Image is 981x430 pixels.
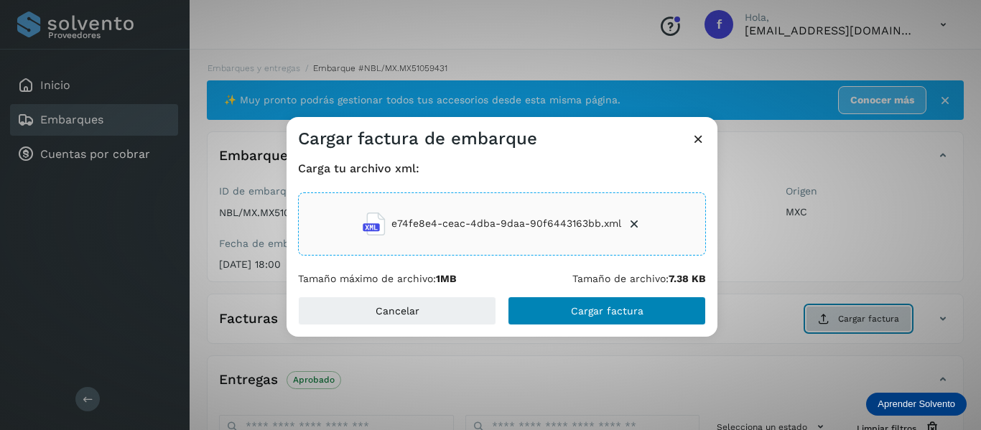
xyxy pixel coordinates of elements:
[298,296,496,325] button: Cancelar
[508,296,706,325] button: Cargar factura
[391,216,621,231] span: e74fe8e4-ceac-4dba-9daa-90f6443163bb.xml
[436,273,457,284] b: 1MB
[878,398,955,410] p: Aprender Solvento
[572,273,706,285] p: Tamaño de archivo:
[669,273,706,284] b: 7.38 KB
[571,306,643,316] span: Cargar factura
[866,393,967,416] div: Aprender Solvento
[376,306,419,316] span: Cancelar
[298,273,457,285] p: Tamaño máximo de archivo:
[298,128,537,149] h3: Cargar factura de embarque
[298,162,706,175] h4: Carga tu archivo xml:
